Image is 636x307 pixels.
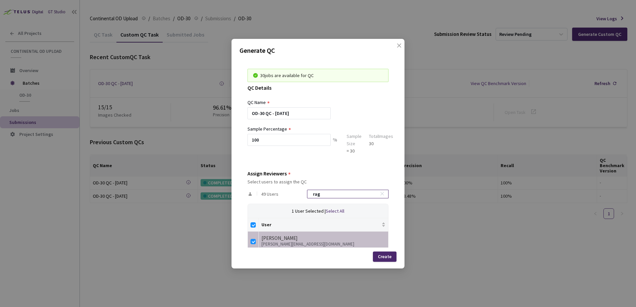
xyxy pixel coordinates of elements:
[369,133,393,140] div: Total Images
[369,140,393,147] div: 30
[261,234,386,242] div: [PERSON_NAME]
[331,134,339,154] div: %
[261,242,386,247] div: [PERSON_NAME][EMAIL_ADDRESS][DOMAIN_NAME]
[261,191,278,197] span: 49 Users
[253,73,258,78] span: check-circle
[347,147,362,154] div: = 30
[397,43,402,61] span: close
[326,208,344,214] span: Select All
[292,208,326,214] span: 1 User Selected |
[247,99,266,106] div: QC Name
[309,190,380,198] input: Search
[247,85,389,99] div: QC Details
[247,125,287,133] div: Sample Percentage
[247,179,389,184] div: Select users to assign the QC
[260,72,383,79] div: 30 jobs are available for QC
[378,254,392,259] div: Create
[239,46,397,55] p: Generate QC
[259,218,389,232] th: User
[390,43,400,53] button: Close
[247,170,287,176] div: Assign Reviewers
[247,134,331,146] input: e.g. 10
[261,222,380,227] span: User
[347,133,362,147] div: Sample Size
